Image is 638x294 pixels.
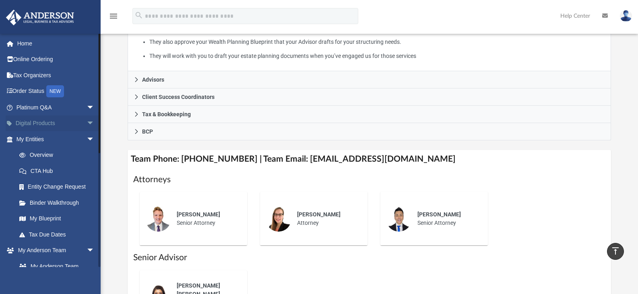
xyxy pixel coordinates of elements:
span: Tax & Bookkeeping [142,111,191,117]
div: Senior Attorney [412,205,482,233]
span: Client Success Coordinators [142,94,215,100]
img: Anderson Advisors Platinum Portal [4,10,76,25]
span: Advisors [142,77,164,82]
a: Home [6,35,107,51]
a: Client Success Coordinators [128,88,611,106]
i: menu [109,11,118,21]
i: vertical_align_top [611,246,620,256]
a: Digital Productsarrow_drop_down [6,115,107,132]
a: Advisors [128,71,611,88]
a: CTA Hub [11,163,107,179]
span: [PERSON_NAME] [177,211,220,218]
i: search [134,11,143,20]
h4: Team Phone: [PHONE_NUMBER] | Team Email: [EMAIL_ADDRESS][DOMAIN_NAME] [128,150,611,168]
div: Attorney [291,205,362,233]
img: thumbnail [266,206,291,232]
a: Order StatusNEW [6,83,107,100]
a: Binder Walkthrough [11,195,107,211]
img: thumbnail [145,206,171,232]
span: BCP [142,129,153,134]
a: Tax Due Dates [11,226,107,243]
a: BCP [128,123,611,140]
a: vertical_align_top [607,243,624,260]
a: My Anderson Teamarrow_drop_down [6,243,103,259]
a: Overview [11,147,107,163]
a: Online Ordering [6,51,107,68]
span: arrow_drop_down [87,243,103,259]
h1: Senior Advisor [133,252,606,263]
span: arrow_drop_down [87,115,103,132]
h1: Attorneys [133,174,606,185]
a: Platinum Q&Aarrow_drop_down [6,99,107,115]
a: My Anderson Team [11,258,99,274]
li: They will work with you to draft your estate planning documents when you’ve engaged us for those ... [149,51,605,61]
a: Tax Organizers [6,67,107,83]
span: [PERSON_NAME] [297,211,341,218]
a: menu [109,15,118,21]
div: NEW [46,85,64,97]
span: [PERSON_NAME] [417,211,461,218]
span: arrow_drop_down [87,131,103,148]
li: They also approve your Wealth Planning Blueprint that your Advisor drafts for your structuring ne... [149,37,605,47]
span: arrow_drop_down [87,99,103,116]
a: My Blueprint [11,211,103,227]
a: Tax & Bookkeeping [128,106,611,123]
a: My Entitiesarrow_drop_down [6,131,107,147]
a: Entity Change Request [11,179,107,195]
img: thumbnail [386,206,412,232]
div: Senior Attorney [171,205,242,233]
img: User Pic [620,10,632,22]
